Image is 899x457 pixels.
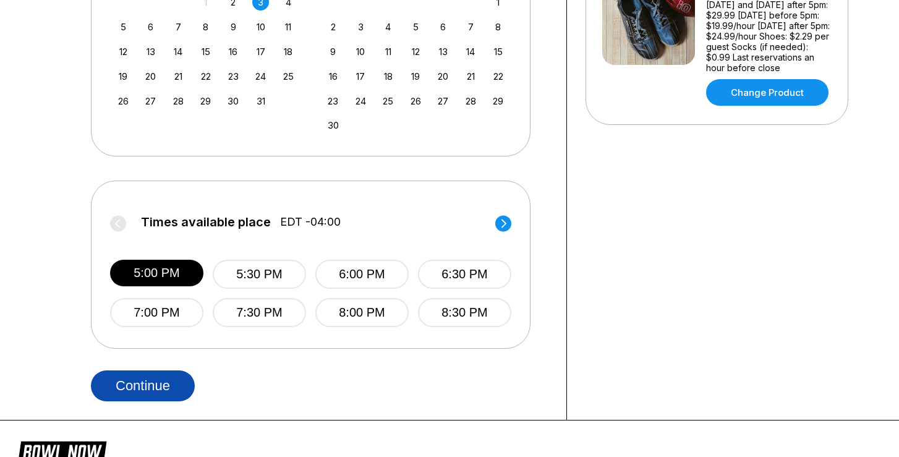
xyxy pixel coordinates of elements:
[315,260,409,289] button: 6:00 PM
[418,260,511,289] button: 6:30 PM
[213,298,306,327] button: 7:30 PM
[462,19,479,35] div: Choose Friday, November 7th, 2025
[225,19,242,35] div: Choose Thursday, October 9th, 2025
[380,43,396,60] div: Choose Tuesday, November 11th, 2025
[380,93,396,109] div: Choose Tuesday, November 25th, 2025
[142,43,159,60] div: Choose Monday, October 13th, 2025
[252,43,269,60] div: Choose Friday, October 17th, 2025
[325,43,341,60] div: Choose Sunday, November 9th, 2025
[418,298,511,327] button: 8:30 PM
[490,93,506,109] div: Choose Saturday, November 29th, 2025
[280,43,297,60] div: Choose Saturday, October 18th, 2025
[197,19,214,35] div: Choose Wednesday, October 8th, 2025
[197,68,214,85] div: Choose Wednesday, October 22nd, 2025
[435,68,451,85] div: Choose Thursday, November 20th, 2025
[380,19,396,35] div: Choose Tuesday, November 4th, 2025
[462,43,479,60] div: Choose Friday, November 14th, 2025
[213,260,306,289] button: 5:30 PM
[325,117,341,134] div: Choose Sunday, November 30th, 2025
[170,93,187,109] div: Choose Tuesday, October 28th, 2025
[142,93,159,109] div: Choose Monday, October 27th, 2025
[197,43,214,60] div: Choose Wednesday, October 15th, 2025
[170,19,187,35] div: Choose Tuesday, October 7th, 2025
[407,93,424,109] div: Choose Wednesday, November 26th, 2025
[352,68,369,85] div: Choose Monday, November 17th, 2025
[435,43,451,60] div: Choose Thursday, November 13th, 2025
[280,19,297,35] div: Choose Saturday, October 11th, 2025
[252,93,269,109] div: Choose Friday, October 31st, 2025
[490,68,506,85] div: Choose Saturday, November 22nd, 2025
[407,19,424,35] div: Choose Wednesday, November 5th, 2025
[706,79,829,106] a: Change Product
[142,68,159,85] div: Choose Monday, October 20th, 2025
[280,68,297,85] div: Choose Saturday, October 25th, 2025
[91,370,195,401] button: Continue
[435,19,451,35] div: Choose Thursday, November 6th, 2025
[115,43,132,60] div: Choose Sunday, October 12th, 2025
[225,43,242,60] div: Choose Thursday, October 16th, 2025
[225,93,242,109] div: Choose Thursday, October 30th, 2025
[141,215,271,229] span: Times available place
[170,43,187,60] div: Choose Tuesday, October 14th, 2025
[407,68,424,85] div: Choose Wednesday, November 19th, 2025
[462,68,479,85] div: Choose Friday, November 21st, 2025
[352,43,369,60] div: Choose Monday, November 10th, 2025
[325,93,341,109] div: Choose Sunday, November 23rd, 2025
[380,68,396,85] div: Choose Tuesday, November 18th, 2025
[315,298,409,327] button: 8:00 PM
[115,19,132,35] div: Choose Sunday, October 5th, 2025
[490,43,506,60] div: Choose Saturday, November 15th, 2025
[407,43,424,60] div: Choose Wednesday, November 12th, 2025
[115,93,132,109] div: Choose Sunday, October 26th, 2025
[252,68,269,85] div: Choose Friday, October 24th, 2025
[490,19,506,35] div: Choose Saturday, November 8th, 2025
[197,93,214,109] div: Choose Wednesday, October 29th, 2025
[142,19,159,35] div: Choose Monday, October 6th, 2025
[325,68,341,85] div: Choose Sunday, November 16th, 2025
[225,68,242,85] div: Choose Thursday, October 23rd, 2025
[435,93,451,109] div: Choose Thursday, November 27th, 2025
[110,260,203,286] button: 5:00 PM
[352,19,369,35] div: Choose Monday, November 3rd, 2025
[115,68,132,85] div: Choose Sunday, October 19th, 2025
[462,93,479,109] div: Choose Friday, November 28th, 2025
[325,19,341,35] div: Choose Sunday, November 2nd, 2025
[110,298,203,327] button: 7:00 PM
[280,215,341,229] span: EDT -04:00
[352,93,369,109] div: Choose Monday, November 24th, 2025
[170,68,187,85] div: Choose Tuesday, October 21st, 2025
[252,19,269,35] div: Choose Friday, October 10th, 2025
